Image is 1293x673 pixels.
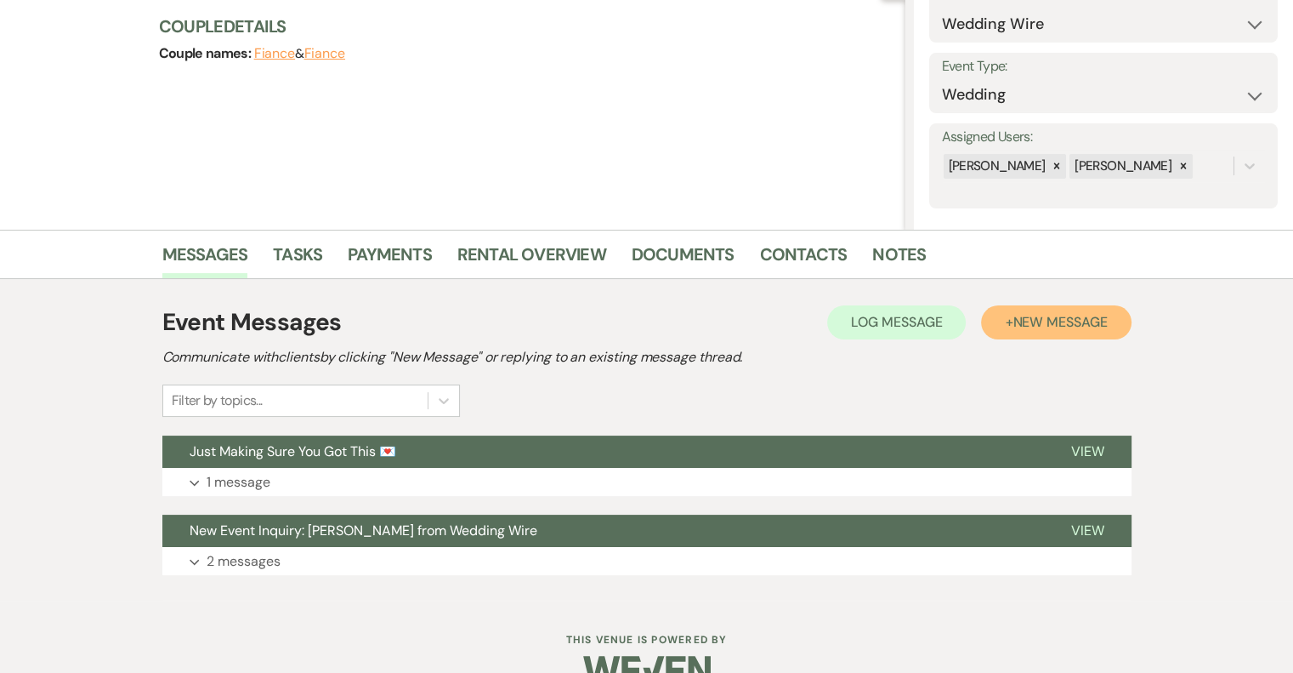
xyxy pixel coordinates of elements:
[303,47,345,60] button: Fiance
[1069,154,1174,179] div: [PERSON_NAME]
[254,47,296,60] button: Fiance
[162,305,342,340] h1: Event Messages
[162,347,1131,368] h2: Communicate with clients by clicking "New Message" or replying to an existing message thread.
[162,515,1044,547] button: New Event Inquiry: [PERSON_NAME] from Wedding Wire
[159,44,254,62] span: Couple names:
[162,241,248,278] a: Messages
[632,241,734,278] a: Documents
[172,391,263,411] div: Filter by topics...
[1012,313,1107,331] span: New Message
[162,468,1131,497] button: 1 message
[457,241,606,278] a: Rental Overview
[348,241,432,278] a: Payments
[872,241,926,278] a: Notes
[1044,436,1131,468] button: View
[190,522,537,539] span: New Event Inquiry: [PERSON_NAME] from Wedding Wire
[254,45,345,62] span: &
[944,154,1048,179] div: [PERSON_NAME]
[827,305,966,339] button: Log Message
[1044,515,1131,547] button: View
[942,54,1265,79] label: Event Type:
[190,442,396,460] span: Just Making Sure You Got This 💌
[159,14,888,38] h3: Couple Details
[207,550,281,573] p: 2 messages
[942,125,1265,150] label: Assigned Users:
[162,547,1131,576] button: 2 messages
[207,471,270,493] p: 1 message
[760,241,848,278] a: Contacts
[1071,442,1104,460] span: View
[1071,522,1104,539] span: View
[981,305,1131,339] button: +New Message
[851,313,942,331] span: Log Message
[273,241,322,278] a: Tasks
[162,436,1044,468] button: Just Making Sure You Got This 💌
